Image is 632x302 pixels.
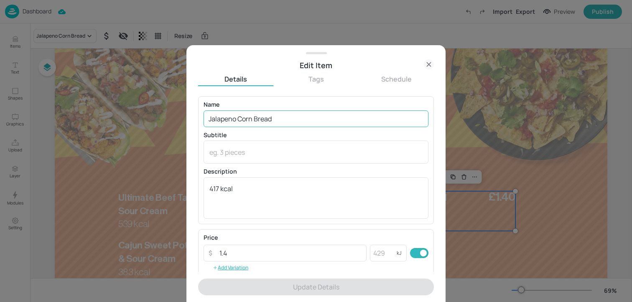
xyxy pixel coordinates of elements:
[209,184,423,212] textarea: 417 kcal
[204,102,428,107] p: Name
[278,74,354,84] button: Tags
[370,245,397,261] input: 429
[204,169,428,174] p: Description
[198,74,273,84] button: Details
[204,132,428,138] p: Subtitle
[214,245,367,261] input: 10
[204,235,218,241] p: Price
[204,110,428,127] input: eg. Chicken Teriyaki Sushi Roll
[198,59,434,71] div: Edit Item
[397,250,402,256] p: kJ
[359,74,434,84] button: Schedule
[204,261,257,274] button: Add Variation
